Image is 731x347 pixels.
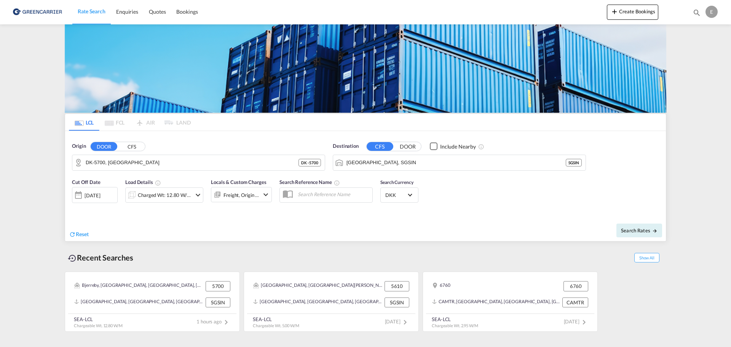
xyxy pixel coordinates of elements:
[72,142,86,150] span: Origin
[385,192,407,198] span: DKK
[385,318,410,325] span: [DATE]
[564,318,589,325] span: [DATE]
[69,114,191,131] md-pagination-wrapper: Use the left and right arrow keys to navigate between tabs
[244,272,419,332] recent-search-card: [GEOGRAPHIC_DATA], [GEOGRAPHIC_DATA][PERSON_NAME], [PERSON_NAME], [GEOGRAPHIC_DATA], [GEOGRAPHIC_...
[138,190,192,200] div: Charged Wt: 12.80 W/M
[223,190,259,200] div: Freight Origin Origin Custom Destination
[693,8,701,20] div: icon-magnify
[652,228,658,233] md-icon: icon-arrow-right
[193,190,203,200] md-icon: icon-chevron-down
[261,190,270,199] md-icon: icon-chevron-down
[294,189,372,200] input: Search Reference Name
[346,157,566,168] input: Search by Port
[116,8,138,15] span: Enquiries
[72,179,101,185] span: Cut Off Date
[65,249,136,266] div: Recent Searches
[206,297,230,307] div: SGSIN
[74,281,204,291] div: Bjerreby, Brændeskov, Bregninge, Drejoe, Egense, Fredens, Gudbjerg, Heldager, Hjortoe, Landet, oe...
[125,179,161,185] span: Load Details
[279,179,340,185] span: Search Reference Name
[149,8,166,15] span: Quotes
[72,155,325,170] md-input-container: DK-5700, Svendborg
[432,316,478,323] div: SEA-LCL
[367,142,393,151] button: CFS
[385,297,409,307] div: SGSIN
[579,318,589,327] md-icon: icon-chevron-right
[253,316,299,323] div: SEA-LCL
[333,142,359,150] span: Destination
[125,187,203,203] div: Charged Wt: 12.80 W/Micon-chevron-down
[430,142,476,150] md-checkbox: Checkbox No Ink
[333,155,586,170] md-input-container: Singapore, SGSIN
[196,318,231,325] span: 1 hours ago
[563,281,588,291] div: 6760
[705,6,718,18] div: E
[118,142,145,151] button: CFS
[253,323,299,328] span: Chargeable Wt. 5.00 W/M
[253,281,383,291] div: Aborg, Aborg Mark, Aborg Strand, Assens, Bækager, Bæring, Bågoe, Barl Tårup, Barloese, Barloese M...
[65,24,666,113] img: GreenCarrierFCL_LCL.png
[616,224,662,237] button: Search Ratesicon-arrow-right
[72,202,78,213] md-datepicker: Select
[423,272,598,332] recent-search-card: 6760 6760CAMTR, [GEOGRAPHIC_DATA], [GEOGRAPHIC_DATA], [GEOGRAPHIC_DATA], [GEOGRAPHIC_DATA], [GEOG...
[65,131,666,241] div: Origin DOOR CFS DK-5700, SvendborgDestination CFS DOORCheckbox No Ink Unchecked: Ignores neighbou...
[78,8,105,14] span: Rate Search
[69,230,89,239] div: icon-refreshReset
[72,187,118,203] div: [DATE]
[432,281,450,291] div: 6760
[11,3,63,21] img: b0b18ec08afe11efb1d4932555f5f09d.png
[74,323,123,328] span: Chargeable Wt. 12.80 W/M
[211,179,267,185] span: Locals & Custom Charges
[440,143,476,150] div: Include Nearby
[86,157,298,168] input: Search by Door
[634,253,659,262] span: Show All
[85,192,100,199] div: [DATE]
[74,297,204,307] div: SGSIN, Singapore, Singapore, South East Asia, Asia Pacific
[69,231,76,238] md-icon: icon-refresh
[401,318,410,327] md-icon: icon-chevron-right
[253,297,383,307] div: SGSIN, Singapore, Singapore, South East Asia, Asia Pacific
[206,281,230,291] div: 5700
[155,180,161,186] md-icon: Chargeable Weight
[74,316,123,323] div: SEA-LCL
[394,142,421,151] button: DOOR
[562,297,588,307] div: CAMTR
[693,8,701,17] md-icon: icon-magnify
[432,297,560,307] div: CAMTR, Montreal, QC, Canada, North America, Americas
[432,323,478,328] span: Chargeable Wt. 2.95 W/M
[222,318,231,327] md-icon: icon-chevron-right
[334,180,340,186] md-icon: Your search will be saved by the below given name
[607,5,658,20] button: icon-plus 400-fgCreate Bookings
[211,187,272,202] div: Freight Origin Origin Custom Destinationicon-chevron-down
[380,179,413,185] span: Search Currency
[566,159,582,166] div: SGSIN
[621,227,658,233] span: Search Rates
[68,254,77,263] md-icon: icon-backup-restore
[478,144,484,150] md-icon: Unchecked: Ignores neighbouring ports when fetching rates.Checked : Includes neighbouring ports w...
[76,231,89,237] span: Reset
[91,142,117,151] button: DOOR
[176,8,198,15] span: Bookings
[69,114,99,131] md-tab-item: LCL
[65,272,240,332] recent-search-card: Bjerreby, [GEOGRAPHIC_DATA], [GEOGRAPHIC_DATA], [GEOGRAPHIC_DATA], [GEOGRAPHIC_DATA], [GEOGRAPHIC...
[385,189,414,200] md-select: Select Currency: kr DKKDenmark Krone
[301,160,318,165] span: DK - 5700
[385,281,409,291] div: 5610
[610,7,619,16] md-icon: icon-plus 400-fg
